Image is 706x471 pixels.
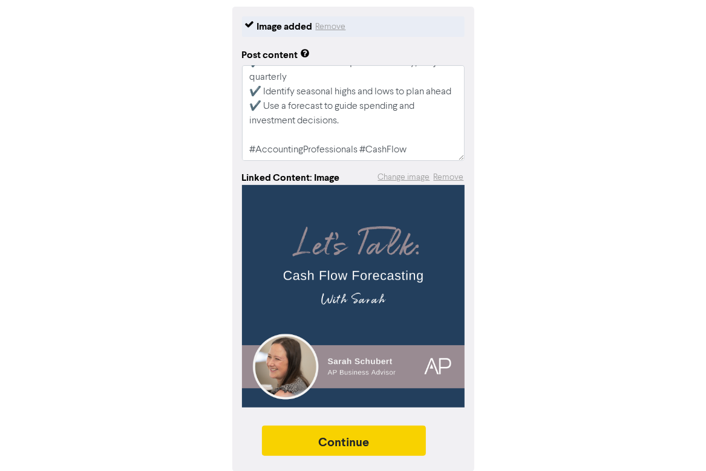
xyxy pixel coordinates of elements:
[242,171,340,185] div: Linked Content: Image
[433,171,465,184] button: Remove
[262,426,427,456] button: Continue
[646,413,706,471] iframe: Chat Widget
[242,65,465,161] textarea: Let’s Talk: Cash Flow Forecasting with [PERSON_NAME]. Cash flow issues are one of the biggest rea...
[378,171,431,184] button: Change image
[242,48,310,62] div: Post content
[257,19,313,34] div: Image added
[315,19,347,34] button: Remove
